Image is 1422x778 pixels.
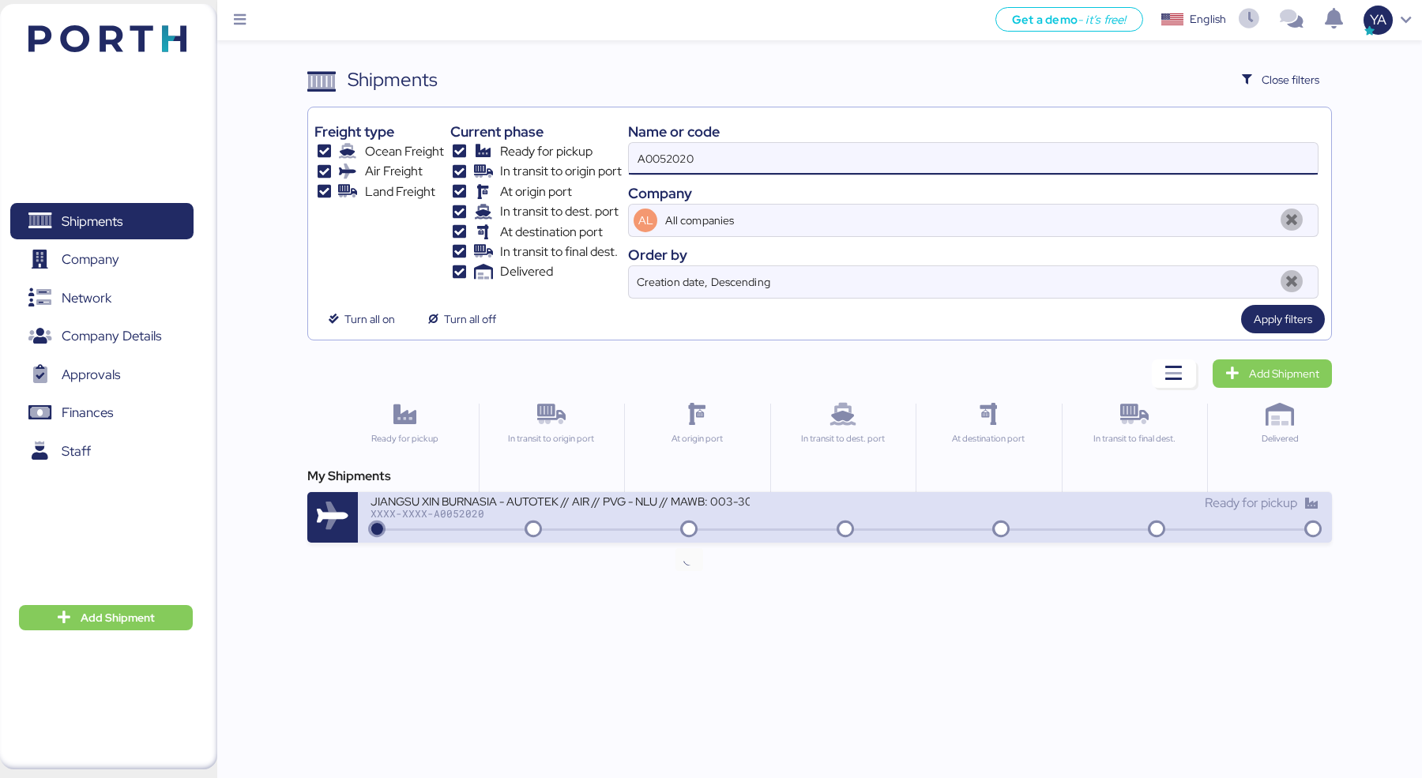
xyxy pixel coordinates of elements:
[1205,494,1297,511] span: Ready for pickup
[628,182,1319,204] div: Company
[314,121,443,142] div: Freight type
[1069,432,1200,445] div: In transit to final dest.
[344,310,395,329] span: Turn all on
[777,432,908,445] div: In transit to dest. port
[314,305,408,333] button: Turn all on
[1241,305,1325,333] button: Apply filters
[500,142,592,161] span: Ready for pickup
[339,432,471,445] div: Ready for pickup
[10,280,194,316] a: Network
[1262,70,1319,89] span: Close filters
[1249,364,1319,383] span: Add Shipment
[10,318,194,355] a: Company Details
[500,262,553,281] span: Delivered
[1229,66,1332,94] button: Close filters
[365,182,435,201] span: Land Freight
[628,121,1319,142] div: Name or code
[10,242,194,278] a: Company
[62,325,161,348] span: Company Details
[450,121,622,142] div: Current phase
[628,244,1319,265] div: Order by
[62,248,119,271] span: Company
[365,162,423,181] span: Air Freight
[631,432,762,445] div: At origin port
[62,210,122,233] span: Shipments
[1213,359,1332,388] a: Add Shipment
[1254,310,1312,329] span: Apply filters
[662,205,1273,236] input: AL
[371,508,750,519] div: XXXX-XXXX-A0052020
[1214,432,1345,445] div: Delivered
[307,467,1331,486] div: My Shipments
[371,494,750,507] div: JIANGSU XIN BURNASIA - AUTOTEK // AIR // PVG - NLU // MAWB: 003-30545970 - HAWBL: XBY2508008
[10,433,194,469] a: Staff
[62,440,91,463] span: Staff
[500,182,572,201] span: At origin port
[486,432,617,445] div: In transit to origin port
[348,66,438,94] div: Shipments
[500,162,622,181] span: In transit to origin port
[227,7,254,34] button: Menu
[638,212,653,229] span: AL
[923,432,1054,445] div: At destination port
[414,305,509,333] button: Turn all off
[10,395,194,431] a: Finances
[444,310,496,329] span: Turn all off
[365,142,444,161] span: Ocean Freight
[500,223,603,242] span: At destination port
[81,608,155,627] span: Add Shipment
[1370,9,1386,30] span: YA
[62,287,111,310] span: Network
[10,203,194,239] a: Shipments
[500,242,618,261] span: In transit to final dest.
[62,401,113,424] span: Finances
[10,356,194,393] a: Approvals
[62,363,120,386] span: Approvals
[19,605,193,630] button: Add Shipment
[1190,11,1226,28] div: English
[500,202,619,221] span: In transit to dest. port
